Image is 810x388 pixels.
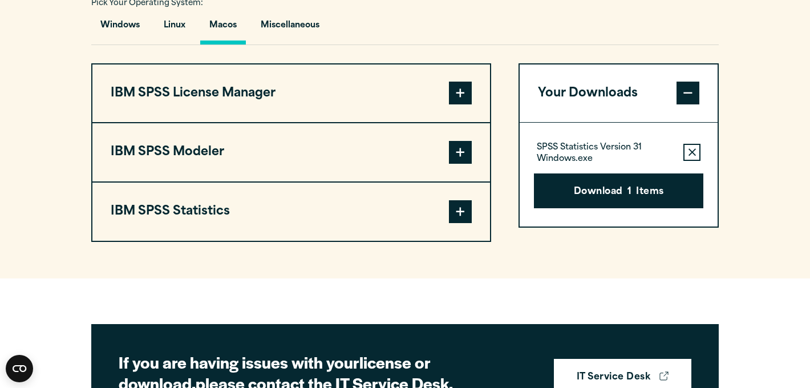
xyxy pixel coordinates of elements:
div: Your Downloads [520,122,718,227]
button: Miscellaneous [252,12,329,45]
button: Linux [155,12,195,45]
button: Windows [91,12,149,45]
button: IBM SPSS Statistics [92,183,490,241]
span: 1 [627,185,631,200]
button: Macos [200,12,246,45]
button: IBM SPSS License Manager [92,64,490,123]
button: Open CMP widget [6,355,33,382]
button: Your Downloads [520,64,718,123]
strong: IT Service Desk [577,370,650,385]
p: SPSS Statistics Version 31 Windows.exe [537,142,674,165]
button: IBM SPSS Modeler [92,123,490,181]
button: Download1Items [534,173,703,209]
